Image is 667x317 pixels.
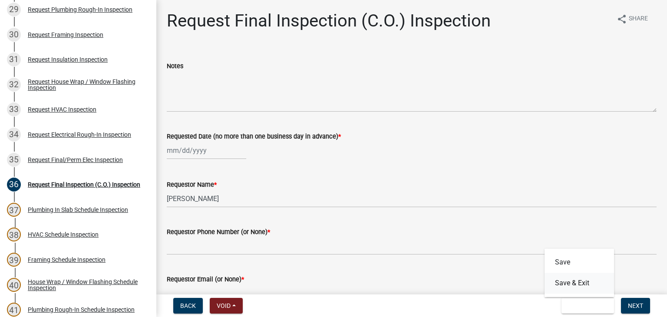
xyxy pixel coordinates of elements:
div: Request HVAC Inspection [28,106,96,112]
input: mm/dd/yyyy [167,142,246,159]
div: 39 [7,253,21,267]
div: 40 [7,278,21,292]
button: Save & Exit [545,273,614,294]
div: 38 [7,228,21,241]
div: 30 [7,28,21,42]
div: 33 [7,102,21,116]
div: Request Insulation Inspection [28,56,108,63]
button: Void [210,298,243,314]
div: Request Electrical Rough-In Inspection [28,132,131,138]
div: Request Final/Perm Elec Inspection [28,157,123,163]
div: Plumbing Rough-In Schedule Inspection [28,307,135,313]
span: Share [629,14,648,24]
div: 29 [7,3,21,17]
span: Void [217,302,231,309]
div: Save & Exit [545,248,614,297]
div: Request Plumbing Rough-In Inspection [28,7,132,13]
div: 32 [7,78,21,92]
div: HVAC Schedule Inspection [28,231,99,238]
label: Requested Date (no more than one business day in advance) [167,134,341,140]
label: Requestor Phone Number (or None) [167,229,270,235]
div: Request House Wrap / Window Flashing Inspection [28,79,142,91]
span: Next [628,302,643,309]
button: shareShare [610,10,655,27]
div: House Wrap / Window Flashing Schedule Inspection [28,279,142,291]
button: Save [545,252,614,273]
div: 34 [7,128,21,142]
div: Request Framing Inspection [28,32,103,38]
h1: Request Final Inspection (C.O.) Inspection [167,10,491,31]
button: Save & Exit [561,298,614,314]
div: 36 [7,178,21,192]
button: Back [173,298,203,314]
button: Next [621,298,650,314]
label: Notes [167,63,183,69]
div: 41 [7,303,21,317]
div: Plumbing In Slab Schedule Inspection [28,207,128,213]
label: Requestor Name [167,182,217,188]
span: Save & Exit [568,302,602,309]
div: Framing Schedule Inspection [28,257,106,263]
i: share [617,14,627,24]
div: Request Final Inspection (C.O.) Inspection [28,182,140,188]
span: Back [180,302,196,309]
div: 35 [7,153,21,167]
div: 31 [7,53,21,66]
div: 37 [7,203,21,217]
label: Requestor Email (or None) [167,277,244,283]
